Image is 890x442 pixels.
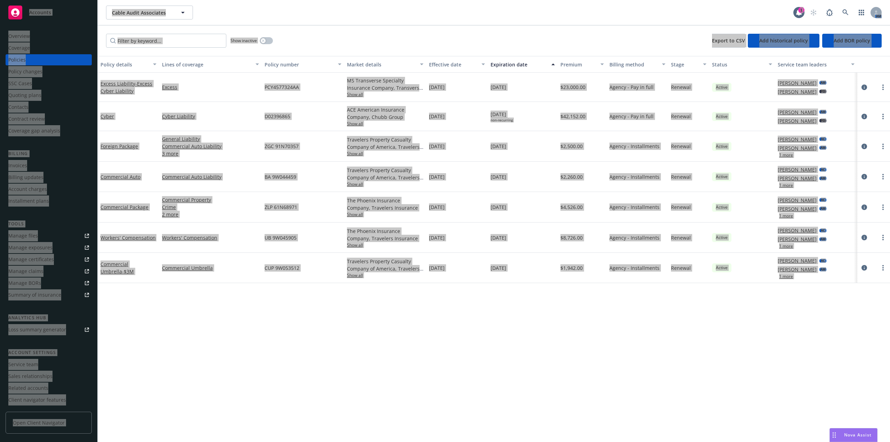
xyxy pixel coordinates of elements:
[491,111,513,122] span: [DATE]
[347,197,423,211] div: The Phoenix Insurance Company, Travelers Insurance
[100,234,156,241] a: Workers' Compensation
[347,242,423,248] span: Show all
[6,78,92,89] a: SSC Cases
[671,203,691,211] span: Renewal
[8,254,54,265] div: Manage certificates
[807,6,820,19] a: Start snowing
[779,274,793,279] button: 1 more
[265,83,299,91] span: PCY4577324AA
[162,211,259,218] a: 2 more
[162,234,259,241] a: Workers' Compensation
[778,196,817,204] a: [PERSON_NAME]
[779,244,793,248] button: 1 more
[112,9,172,16] span: Cable Audit Associates
[560,83,585,91] span: $23,000.00
[8,195,49,207] div: Installment plans
[491,173,506,180] span: [DATE]
[6,113,92,124] a: Contract review
[879,233,887,242] a: more
[6,150,92,157] div: Billing
[6,184,92,195] a: Account charges
[560,113,585,120] span: $42,152.00
[6,195,92,207] a: Installment plans
[778,109,817,116] a: [PERSON_NAME]
[8,42,30,54] div: Coverage
[778,227,817,234] a: [PERSON_NAME]
[609,173,660,180] span: Agency - Installments
[855,6,868,19] a: Switch app
[778,117,817,124] a: [PERSON_NAME]
[230,38,257,43] span: Show inactive
[834,37,870,44] span: Add BOR policy
[778,79,817,87] a: [PERSON_NAME]
[560,234,583,241] span: $8,726.00
[98,56,159,73] button: Policy details
[712,61,764,68] div: Status
[6,3,92,22] a: Accounts
[778,175,817,182] a: [PERSON_NAME]
[748,34,819,48] button: Add historical policy
[860,172,868,181] a: circleInformation
[347,91,423,97] span: Show all
[162,203,259,211] a: Crime
[491,143,506,150] span: [DATE]
[715,204,729,210] span: Active
[6,242,92,253] span: Manage exposures
[609,264,660,272] span: Agency - Installments
[609,83,654,91] span: Agency - Pay in full
[607,56,668,73] button: Billing method
[429,83,445,91] span: [DATE]
[100,143,138,150] a: Foreign Package
[265,203,297,211] span: ZLP 61N68971
[265,173,296,180] span: BA 9W044459
[347,258,423,272] div: Travelers Property Casualty Company of America, Travelers Insurance
[8,78,32,89] div: SSC Cases
[778,136,817,143] a: [PERSON_NAME]
[8,125,60,136] div: Coverage gap analysis
[6,172,92,183] a: Billing updates
[6,394,92,405] a: Client navigator features
[6,349,92,356] div: Account settings
[860,83,868,91] a: circleInformation
[8,324,66,335] div: Loss summary generator
[347,227,423,242] div: The Phoenix Insurance Company, Travelers Insurance
[162,173,259,180] a: Commercial Auto Liability
[429,264,445,272] span: [DATE]
[879,83,887,91] a: more
[778,144,817,152] a: [PERSON_NAME]
[879,172,887,181] a: more
[609,234,660,241] span: Agency - Installments
[347,167,423,181] div: Travelers Property Casualty Company of America, Travelers Insurance
[162,264,259,272] a: Commercial Umbrella
[6,254,92,265] a: Manage certificates
[715,113,729,120] span: Active
[8,31,30,42] div: Overview
[671,83,691,91] span: Renewal
[429,61,477,68] div: Effective date
[100,174,140,180] a: Commercial Auto
[879,264,887,272] a: more
[6,359,92,370] a: Service team
[860,203,868,211] a: circleInformation
[491,61,547,68] div: Expiration date
[6,160,92,171] a: Invoices
[609,203,660,211] span: Agency - Installments
[668,56,709,73] button: Stage
[558,56,607,73] button: Premium
[162,83,259,91] a: Excess
[671,113,691,120] span: Renewal
[262,56,344,73] button: Policy number
[265,113,290,120] span: D02396865
[162,113,259,120] a: Cyber Liability
[6,266,92,277] a: Manage claims
[106,6,193,19] button: Cable Audit Associates
[100,113,114,120] a: Cyber
[491,118,513,122] div: non-recurring
[8,278,41,289] div: Manage BORs
[560,61,597,68] div: Premium
[778,266,817,273] a: [PERSON_NAME]
[491,203,506,211] span: [DATE]
[879,142,887,151] a: more
[162,150,259,157] a: 3 more
[8,383,48,394] div: Related accounts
